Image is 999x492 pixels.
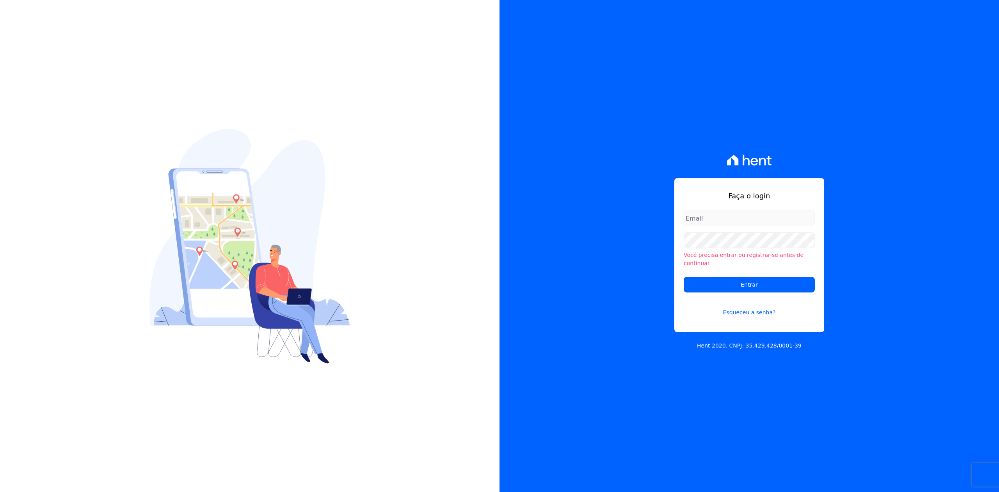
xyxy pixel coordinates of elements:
[684,251,815,267] li: Você precisa entrar ou registrar-se antes de continuar.
[684,191,815,201] h1: Faça o login
[697,342,802,350] p: Hent 2020. CNPJ: 35.429.428/0001-39
[684,210,815,226] input: Email
[149,129,350,364] img: Login
[684,277,815,292] input: Entrar
[684,299,815,317] a: Esqueceu a senha?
